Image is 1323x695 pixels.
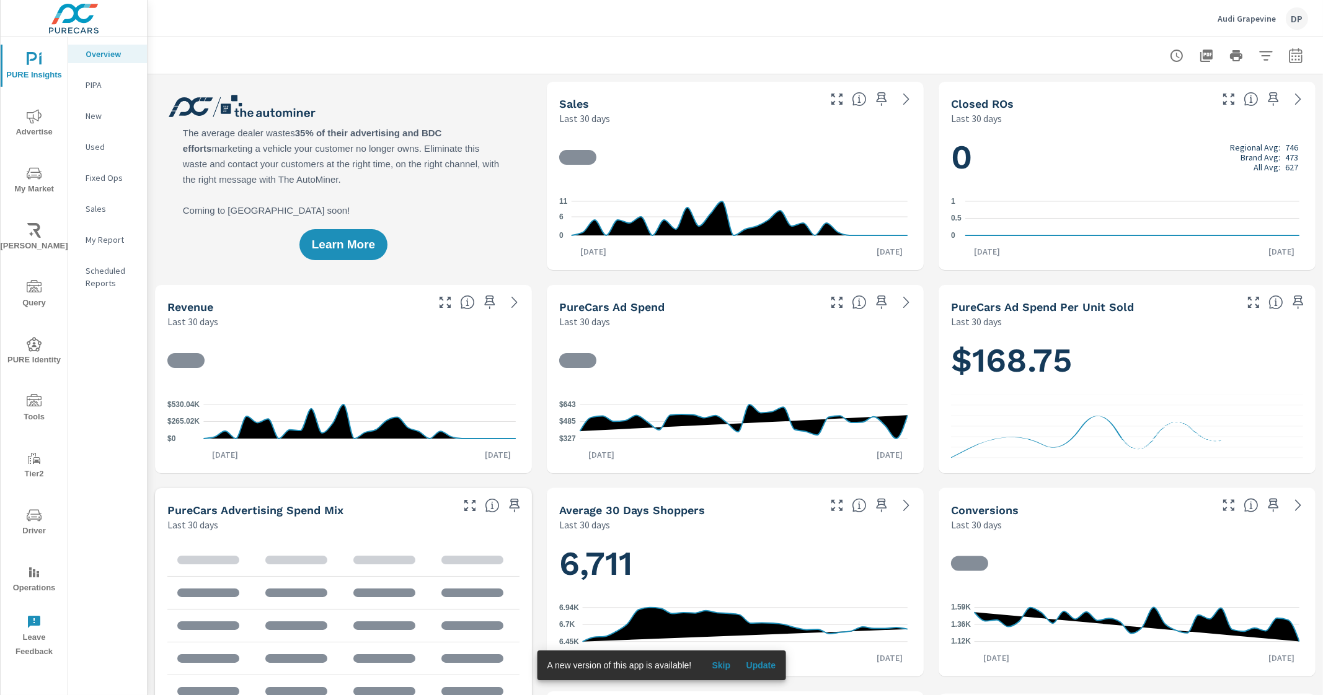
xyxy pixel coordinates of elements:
[460,295,475,310] span: Total sales revenue over the selected date range. [Source: This data is sourced from the dealer’s...
[167,417,200,426] text: $265.02K
[167,504,343,517] h5: PureCars Advertising Spend Mix
[1263,496,1283,515] span: Save this to your personalized report
[559,603,579,612] text: 6.94K
[1224,43,1249,68] button: Print Report
[706,660,736,671] span: Skip
[1254,43,1278,68] button: Apply Filters
[827,89,847,109] button: Make Fullscreen
[505,496,524,515] span: Save this to your personalized report
[852,295,867,310] span: Total cost of media for all PureCars channels for the selected dealership group over the selected...
[1260,652,1303,664] p: [DATE]
[872,89,892,109] span: Save this to your personalized report
[852,92,867,107] span: Number of vehicles sold by the dealership over the selected date range. [Source: This data is sou...
[480,292,500,312] span: Save this to your personalized report
[559,197,568,206] text: 11
[167,517,218,532] p: Last 30 days
[68,168,147,187] div: Fixed Ops
[167,314,218,329] p: Last 30 days
[4,166,64,196] span: My Market
[559,111,610,126] p: Last 30 days
[86,172,137,184] p: Fixed Ops
[1219,89,1239,109] button: Make Fullscreen
[1288,89,1308,109] a: See more details in report
[86,141,137,153] p: Used
[951,603,971,612] text: 1.59K
[868,652,911,664] p: [DATE]
[951,620,971,629] text: 1.36K
[559,314,610,329] p: Last 30 days
[1,37,68,664] div: nav menu
[4,223,64,253] span: [PERSON_NAME]
[4,614,64,659] span: Leave Feedback
[1244,92,1259,107] span: Number of Repair Orders Closed by the selected dealership group over the selected time range. [So...
[951,517,1002,532] p: Last 30 days
[86,203,137,215] p: Sales
[559,300,665,313] h5: PureCars Ad Spend
[896,292,916,312] a: See more details in report
[86,234,137,246] p: My Report
[1268,295,1283,310] span: Average cost of advertising per each vehicle sold at the dealer over the selected date range. The...
[559,97,589,110] h5: Sales
[86,79,137,91] p: PIPA
[1260,245,1303,258] p: [DATE]
[68,138,147,156] div: Used
[580,448,624,461] p: [DATE]
[435,292,455,312] button: Make Fullscreen
[951,339,1303,382] h1: $168.75
[4,394,64,424] span: Tools
[1285,152,1298,162] p: 473
[4,451,64,481] span: Tier2
[485,498,500,513] span: This table looks at how you compare to the amount of budget you spend per channel as opposed to y...
[559,212,564,221] text: 6
[68,45,147,63] div: Overview
[68,230,147,249] div: My Report
[547,660,692,670] span: A new version of this app is available!
[1288,292,1308,312] span: Save this to your personalized report
[951,231,955,240] text: 0
[559,620,575,629] text: 6.7K
[572,245,615,258] p: [DATE]
[312,239,375,250] span: Learn More
[741,655,781,675] button: Update
[975,652,1018,664] p: [DATE]
[951,197,955,206] text: 1
[746,660,776,671] span: Update
[1244,292,1263,312] button: Make Fullscreen
[1219,496,1239,515] button: Make Fullscreen
[1263,89,1283,109] span: Save this to your personalized report
[4,337,64,367] span: PURE Identity
[896,89,916,109] a: See more details in report
[4,52,64,82] span: PURE Insights
[1230,142,1280,152] p: Regional Avg:
[1286,7,1308,30] div: DP
[167,300,213,313] h5: Revenue
[68,199,147,218] div: Sales
[559,417,576,426] text: $485
[505,292,524,312] a: See more details in report
[559,637,579,646] text: 6.45K
[1254,162,1280,172] p: All Avg:
[1244,498,1259,513] span: The number of dealer-specified goals completed by a visitor. [Source: This data is provided by th...
[951,637,971,646] text: 1.12K
[559,231,564,240] text: 0
[86,110,137,122] p: New
[868,448,911,461] p: [DATE]
[68,76,147,94] div: PIPA
[460,496,480,515] button: Make Fullscreen
[68,261,147,292] div: Scheduled Reports
[1288,496,1308,515] a: See more details in report
[203,448,247,461] p: [DATE]
[4,565,64,595] span: Operations
[4,508,64,538] span: Driver
[4,109,64,139] span: Advertise
[872,496,892,515] span: Save this to your personalized report
[68,107,147,125] div: New
[167,400,200,409] text: $530.04K
[1194,43,1219,68] button: "Export Report to PDF"
[951,504,1019,517] h5: Conversions
[559,542,911,584] h1: 6,711
[1285,142,1298,152] p: 746
[1285,162,1298,172] p: 627
[872,292,892,312] span: Save this to your personalized report
[1241,152,1280,162] p: Brand Avg:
